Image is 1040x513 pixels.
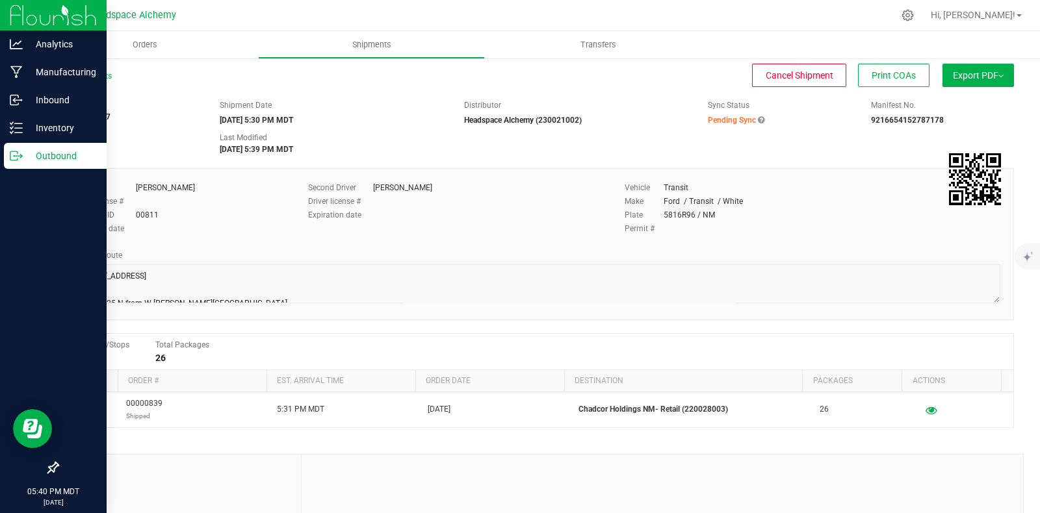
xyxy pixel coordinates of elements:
button: Cancel Shipment [752,64,846,87]
span: 00000839 [126,397,162,422]
label: Sync Status [708,99,749,111]
inline-svg: Outbound [10,149,23,162]
p: [DATE] [6,497,101,507]
a: Shipments [258,31,485,58]
label: Permit # [625,223,664,234]
span: Shipment # [57,99,200,111]
p: 05:40 PM MDT [6,486,101,497]
th: Order # [118,370,266,392]
label: Make [625,195,664,207]
label: Distributor [464,99,501,111]
strong: Headspace Alchemy (230021002) [464,116,582,125]
inline-svg: Inventory [10,121,23,134]
div: [PERSON_NAME] [373,182,432,194]
label: Manifest No. [871,99,916,111]
span: Export PDF [953,70,1004,81]
button: Print COAs [858,64,929,87]
span: Orders [115,39,175,51]
p: Manufacturing [23,64,101,80]
th: Destination [564,370,803,392]
p: Chadcor Holdings NM- Retail (220028003) [578,403,804,416]
a: Orders [31,31,258,58]
inline-svg: Analytics [10,38,23,51]
th: Actions [902,370,1001,392]
span: Transfers [563,39,634,51]
label: Vehicle [625,182,664,194]
span: Shipments [335,39,409,51]
span: Headspace Alchemy [89,10,176,21]
strong: 9216654152787178 [871,116,944,125]
inline-svg: Inbound [10,94,23,106]
p: Inventory [23,120,101,136]
p: Outbound [23,148,101,164]
span: [DATE] [428,403,450,416]
label: Second Driver [308,182,373,194]
span: Pending Sync [708,116,756,125]
div: Ford / Transit / White [664,195,743,207]
th: Packages [802,370,902,392]
span: 26 [820,403,829,416]
span: Total Packages [155,340,209,349]
span: 5:31 PM MDT [277,403,324,416]
label: Last Modified [220,132,267,144]
label: Plate [625,209,664,221]
inline-svg: Manufacturing [10,66,23,79]
button: Export PDF [942,64,1014,87]
img: Scan me! [949,153,1001,205]
span: Print COAs [872,70,916,81]
strong: 26 [155,353,166,363]
p: Inbound [23,92,101,108]
span: Cancel Shipment [766,70,833,81]
qrcode: 20250923-017 [949,153,1001,205]
div: 00811 [136,209,159,221]
label: Shipment Date [220,99,272,111]
div: [PERSON_NAME] [136,182,195,194]
span: Notes [68,464,291,480]
span: Hi, [PERSON_NAME]! [931,10,1015,20]
th: Est. arrival time [266,370,415,392]
label: Expiration date [308,209,373,221]
iframe: Resource center [13,409,52,448]
div: 5816R96 / NM [664,209,715,221]
th: Order date [415,370,564,392]
p: Shipped [126,410,162,422]
p: Analytics [23,36,101,52]
div: Transit [664,182,688,194]
strong: [DATE] 5:39 PM MDT [220,145,293,154]
label: Driver license # [308,195,373,207]
div: Manage settings [900,9,916,21]
a: Transfers [485,31,712,58]
strong: [DATE] 5:30 PM MDT [220,116,293,125]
